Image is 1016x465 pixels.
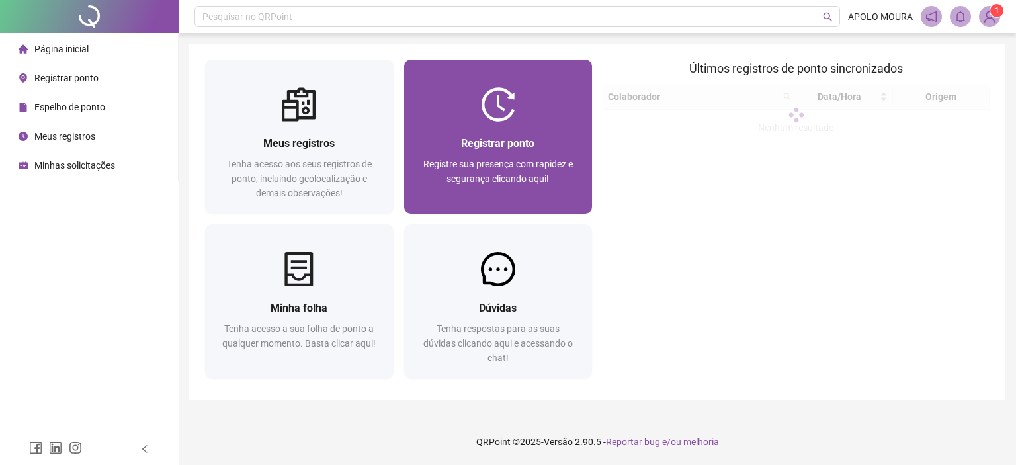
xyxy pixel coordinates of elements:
span: Minhas solicitações [34,160,115,171]
span: home [19,44,28,54]
span: 1 [995,6,999,15]
a: Registrar pontoRegistre sua presença com rapidez e segurança clicando aqui! [404,60,593,214]
span: Espelho de ponto [34,102,105,112]
span: file [19,103,28,112]
span: instagram [69,441,82,454]
span: Dúvidas [479,302,517,314]
span: clock-circle [19,132,28,141]
span: search [823,12,833,22]
span: Tenha acesso aos seus registros de ponto, incluindo geolocalização e demais observações! [227,159,372,198]
span: Meus registros [34,131,95,142]
a: Minha folhaTenha acesso a sua folha de ponto a qualquer momento. Basta clicar aqui! [205,224,394,378]
span: Registre sua presença com rapidez e segurança clicando aqui! [423,159,573,184]
span: notification [925,11,937,22]
span: Minha folha [271,302,327,314]
span: environment [19,73,28,83]
span: Tenha respostas para as suas dúvidas clicando aqui e acessando o chat! [423,323,573,363]
span: Registrar ponto [34,73,99,83]
footer: QRPoint © 2025 - 2.90.5 - [179,419,1016,465]
span: Página inicial [34,44,89,54]
span: Registrar ponto [461,137,534,149]
span: facebook [29,441,42,454]
img: 83931 [980,7,999,26]
span: linkedin [49,441,62,454]
span: Últimos registros de ponto sincronizados [689,62,903,75]
a: Meus registrosTenha acesso aos seus registros de ponto, incluindo geolocalização e demais observa... [205,60,394,214]
span: bell [954,11,966,22]
span: Versão [544,437,573,447]
span: Reportar bug e/ou melhoria [606,437,719,447]
span: APOLO MOURA [848,9,913,24]
span: Meus registros [263,137,335,149]
sup: Atualize o seu contato no menu Meus Dados [990,4,1003,17]
span: left [140,444,149,454]
a: DúvidasTenha respostas para as suas dúvidas clicando aqui e acessando o chat! [404,224,593,378]
span: schedule [19,161,28,170]
span: Tenha acesso a sua folha de ponto a qualquer momento. Basta clicar aqui! [222,323,376,349]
